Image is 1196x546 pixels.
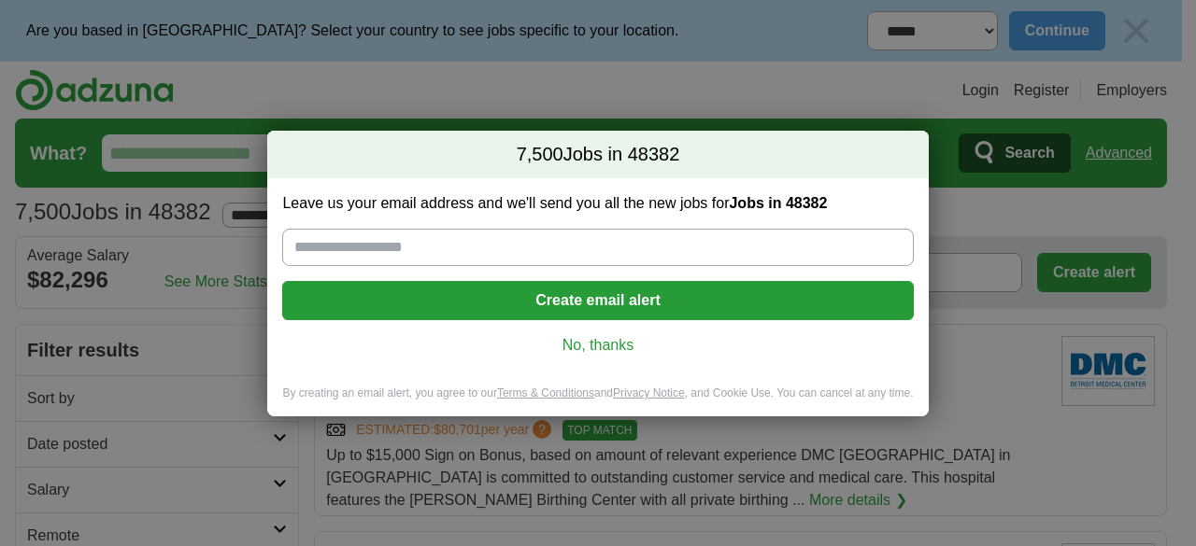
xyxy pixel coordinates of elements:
[282,281,913,320] button: Create email alert
[497,386,594,399] a: Terms & Conditions
[282,193,913,214] label: Leave us your email address and we'll send you all the new jobs for
[267,131,928,179] h2: Jobs in 48382
[729,195,827,211] strong: Jobs in 48382
[297,335,898,356] a: No, thanks
[613,386,685,399] a: Privacy Notice
[517,142,563,168] span: 7,500
[267,385,928,416] div: By creating an email alert, you agree to our and , and Cookie Use. You can cancel at any time.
